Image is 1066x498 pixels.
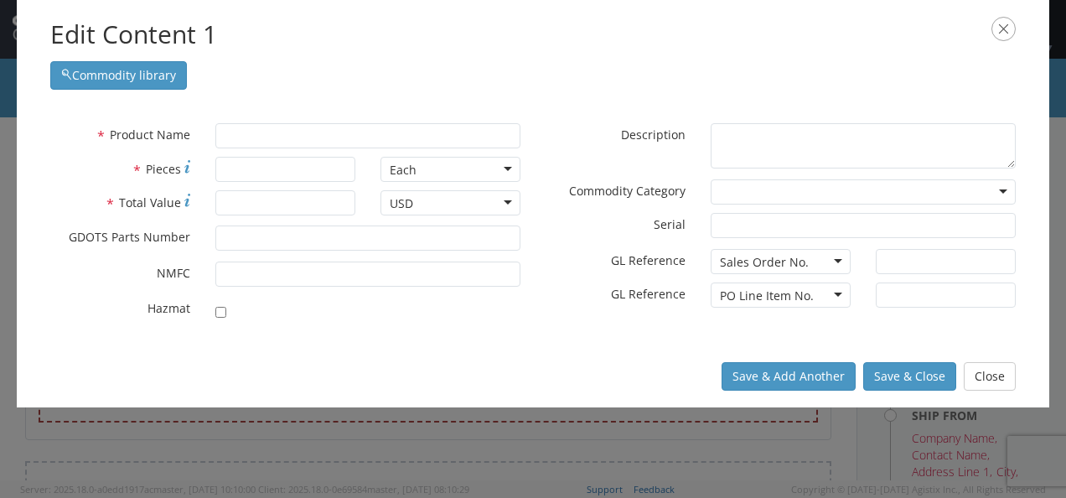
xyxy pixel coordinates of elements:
span: Hazmat [147,300,190,316]
span: Pieces [146,161,181,177]
button: Save & Close [863,362,956,391]
span: Description [621,127,686,143]
span: Product Name [110,127,190,143]
span: GDOTS Parts Number [69,229,190,245]
button: Save & Add Another [722,362,856,391]
div: Each [390,162,417,179]
button: Commodity library [50,61,187,90]
span: GL Reference [611,286,686,302]
div: PO Line Item No. [720,288,814,304]
span: NMFC [157,265,190,281]
span: GL Reference [611,252,686,268]
div: USD [390,195,413,212]
h2: Edit Content 1 [50,17,1016,53]
span: Total Value [119,195,181,210]
span: Commodity Category [569,183,686,199]
div: Sales Order No. [720,254,809,271]
span: Serial [654,216,686,232]
button: Close [964,362,1016,391]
